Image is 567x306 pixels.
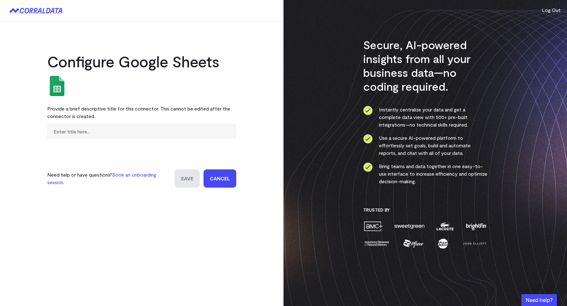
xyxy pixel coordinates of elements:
[363,207,488,213] h3: Trusted By
[363,162,373,172] img: ico-check-circle-4b19435c.svg
[462,238,487,249] img: john-elliott-25751c40.png
[363,134,373,144] img: ico-check-circle-4b19435c.svg
[363,134,488,157] li: Use a secure AI-powered platform to effortlessly set goals, build and automate reports, and chat ...
[47,171,171,186] p: Need help or have questions?
[363,162,488,185] li: Bring teams and data together in one easy-to-use interface to increase efficiency and optimize de...
[175,169,200,188] input: Save
[465,221,487,232] img: brightfin-a251e171.png
[47,101,236,124] div: Provide a brief descriptive title for this connector. This cannot be edited after the connector i...
[363,238,390,249] img: amnh-5afada46.png
[542,6,561,14] button: Log Out
[203,169,236,188] a: Cancel
[47,76,67,96] img: google_sheets-5a4bad8e.svg
[47,124,236,139] input: Enter title here...
[363,221,383,232] img: amc-0b11a8f1.png
[363,38,488,93] h3: Secure, AI-powered insights from all your business data—no coding required.
[363,106,373,115] img: ico-check-circle-4b19435c.svg
[437,238,449,249] img: moon-juice-c312e729.png
[47,52,236,71] h2: Configure Google Sheets
[394,221,425,232] img: sweetgreen-1d1fb32c.png
[363,106,488,128] li: Instantly centralize your data and get a complete data view with 500+ pre-built integrations—no t...
[436,221,454,232] img: lacoste-7a6b0538.png
[403,238,424,249] img: pfizer-e137f5fc.png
